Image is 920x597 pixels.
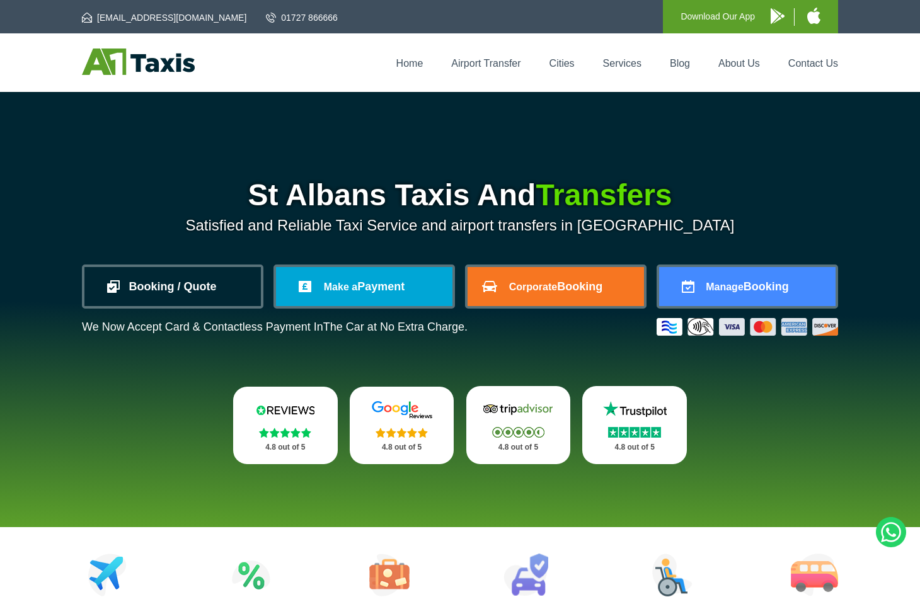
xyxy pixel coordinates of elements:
[82,321,468,334] p: We Now Accept Card & Contactless Payment In
[503,554,548,596] img: Car Rental
[509,281,557,292] span: Corporate
[536,178,672,212] span: Transfers
[657,318,838,336] img: Credit And Debit Cards
[82,217,838,234] p: Satisfied and Reliable Taxi Service and airport transfers in [GEOGRAPHIC_DATA]
[807,8,820,24] img: A1 Taxis iPhone App
[659,267,836,306] a: ManageBooking
[549,58,575,69] a: Cities
[608,427,661,438] img: Stars
[82,48,195,75] img: A1 Taxis St Albans LTD
[350,387,454,464] a: Google Stars 4.8 out of 5
[364,440,440,455] p: 4.8 out of 5
[266,11,338,24] a: 01727 866666
[582,386,687,464] a: Trustpilot Stars 4.8 out of 5
[791,554,838,596] img: Minibus
[259,428,311,438] img: Stars
[788,58,838,69] a: Contact Us
[84,267,261,306] a: Booking / Quote
[670,58,690,69] a: Blog
[232,554,270,596] img: Attractions
[82,180,838,210] h1: St Albans Taxis And
[480,440,557,455] p: 4.8 out of 5
[451,58,520,69] a: Airport Transfer
[652,554,693,596] img: Wheelchair
[369,554,410,596] img: Tours
[396,58,423,69] a: Home
[82,11,246,24] a: [EMAIL_ADDRESS][DOMAIN_NAME]
[706,281,744,292] span: Manage
[276,267,452,306] a: Make aPayment
[492,427,544,438] img: Stars
[376,428,428,438] img: Stars
[88,554,127,596] img: Airport Transfers
[233,387,338,464] a: Reviews.io Stars 4.8 out of 5
[247,440,324,455] p: 4.8 out of 5
[480,400,556,419] img: Tripadvisor
[603,58,641,69] a: Services
[466,386,571,464] a: Tripadvisor Stars 4.8 out of 5
[596,440,673,455] p: 4.8 out of 5
[771,8,785,24] img: A1 Taxis Android App
[324,281,357,292] span: Make a
[323,321,468,333] span: The Car at No Extra Charge.
[597,400,672,419] img: Trustpilot
[468,267,644,306] a: CorporateBooking
[248,401,323,419] img: Reviews.io
[681,9,755,25] p: Download Our App
[364,401,440,419] img: Google
[718,58,760,69] a: About Us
